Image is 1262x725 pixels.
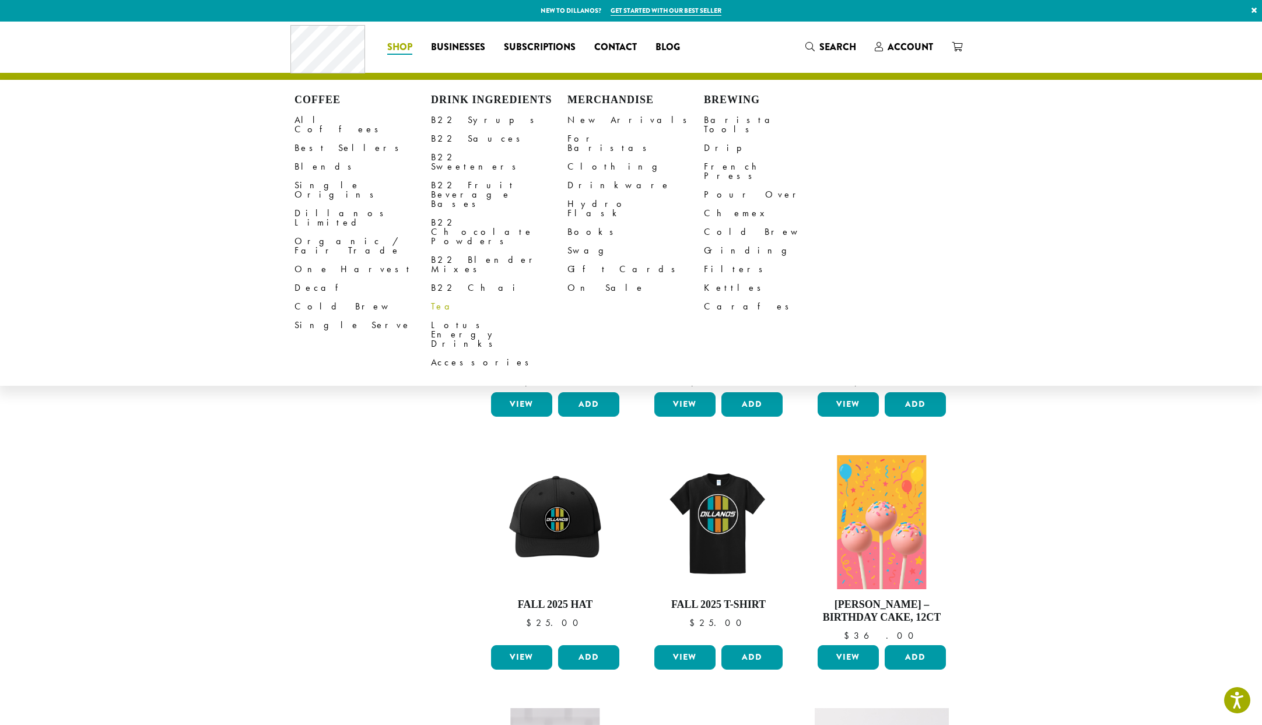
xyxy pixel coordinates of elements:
[431,148,567,176] a: B22 Sweeteners
[558,392,619,417] button: Add
[815,455,949,640] a: [PERSON_NAME] – Birthday Cake, 12ct $36.00
[431,176,567,213] a: B22 Fruit Beverage Bases
[295,111,431,139] a: All Coffees
[704,297,840,316] a: Carafes
[844,629,854,642] span: $
[654,645,716,670] a: View
[567,260,704,279] a: Gift Cards
[704,185,840,204] a: Pour Over
[431,353,567,372] a: Accessories
[558,645,619,670] button: Add
[704,260,840,279] a: Filters
[704,241,840,260] a: Grinding
[815,599,949,624] h4: [PERSON_NAME] – Birthday Cake, 12ct
[689,617,747,629] bdi: 25.00
[796,37,865,57] a: Search
[431,297,567,316] a: Tea
[488,455,622,640] a: Fall 2025 Hat $25.00
[488,455,622,589] img: DCR-Retro-Three-Strip-Circle-Patch-Trucker-Hat-Fall-WEB-scaled.jpg
[704,111,840,139] a: Barista Tools
[888,40,933,54] span: Account
[431,111,567,129] a: B22 Syrups
[704,139,840,157] a: Drip
[567,94,704,107] h4: Merchandise
[567,176,704,195] a: Drinkware
[721,392,783,417] button: Add
[594,40,637,55] span: Contact
[837,455,926,589] img: Birthday-Cake.png
[655,40,680,55] span: Blog
[567,195,704,223] a: Hydro Flask
[295,232,431,260] a: Organic / Fair Trade
[689,617,699,629] span: $
[431,316,567,353] a: Lotus Energy Drinks
[378,38,422,57] a: Shop
[651,455,786,640] a: Fall 2025 T-Shirt $25.00
[818,392,879,417] a: View
[431,279,567,297] a: B22 Chai
[295,94,431,107] h4: Coffee
[567,241,704,260] a: Swag
[491,392,552,417] a: View
[818,645,879,670] a: View
[704,157,840,185] a: French Press
[654,392,716,417] a: View
[844,629,919,642] bdi: 36.00
[431,251,567,279] a: B22 Blender Mixes
[567,157,704,176] a: Clothing
[704,94,840,107] h4: Brewing
[488,599,622,611] h4: Fall 2025 Hat
[815,203,949,388] a: Bodum Handheld Milk Frother $10.00
[295,279,431,297] a: Decaf
[567,111,704,129] a: New Arrivals
[567,279,704,297] a: On Sale
[491,645,552,670] a: View
[567,129,704,157] a: For Baristas
[526,617,584,629] bdi: 25.00
[704,223,840,241] a: Cold Brew
[885,645,946,670] button: Add
[387,40,412,55] span: Shop
[295,157,431,176] a: Blends
[295,260,431,279] a: One Harvest
[295,204,431,232] a: Dillanos Limited
[431,94,567,107] h4: Drink Ingredients
[819,40,856,54] span: Search
[567,223,704,241] a: Books
[651,599,786,611] h4: Fall 2025 T-Shirt
[295,316,431,335] a: Single Serve
[431,129,567,148] a: B22 Sauces
[295,297,431,316] a: Cold Brew
[488,203,622,388] a: Bodum Electric Milk Frother $30.00
[295,139,431,157] a: Best Sellers
[704,204,840,223] a: Chemex
[295,176,431,204] a: Single Origins
[651,203,786,388] a: Bodum Electric Water Kettle $25.00
[651,455,786,589] img: DCR-Retro-Three-Strip-Circle-Tee-Fall-WEB-scaled.jpg
[721,645,783,670] button: Add
[504,40,576,55] span: Subscriptions
[611,6,721,16] a: Get started with our best seller
[431,40,485,55] span: Businesses
[526,617,536,629] span: $
[704,279,840,297] a: Kettles
[885,392,946,417] button: Add
[431,213,567,251] a: B22 Chocolate Powders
